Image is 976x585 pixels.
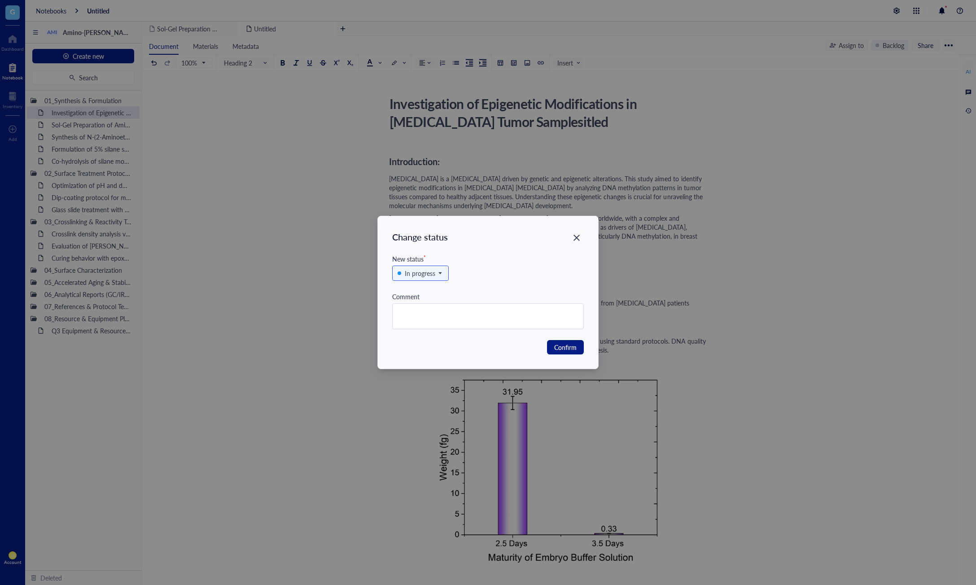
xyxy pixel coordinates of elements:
[392,231,584,243] div: Change status
[554,342,577,352] span: Confirm
[569,232,584,243] span: Close
[392,292,584,301] div: Comment
[547,340,584,354] button: Confirm
[392,254,584,264] div: New status
[569,231,584,245] button: Close
[405,268,435,278] div: In progress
